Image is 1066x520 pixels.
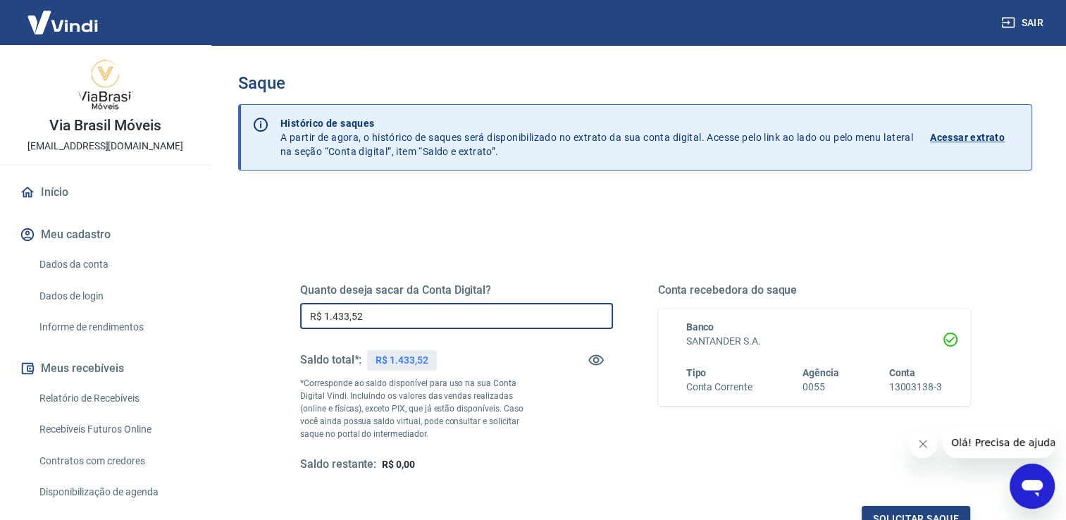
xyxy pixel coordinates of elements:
[376,353,428,368] p: R$ 1.433,52
[300,353,361,367] h5: Saldo total*:
[280,116,913,159] p: A partir de agora, o histórico de saques será disponibilizado no extrato da sua conta digital. Ac...
[686,380,752,395] h6: Conta Corrente
[17,1,109,44] img: Vindi
[888,380,942,395] h6: 13003138-3
[686,367,707,378] span: Tipo
[300,377,535,440] p: *Corresponde ao saldo disponível para uso na sua Conta Digital Vindi. Incluindo os valores das ve...
[17,353,194,384] button: Meus recebíveis
[300,283,613,297] h5: Quanto deseja sacar da Conta Digital?
[34,313,194,342] a: Informe de rendimentos
[34,384,194,413] a: Relatório de Recebíveis
[686,321,714,333] span: Banco
[27,139,183,154] p: [EMAIL_ADDRESS][DOMAIN_NAME]
[49,118,161,133] p: Via Brasil Móveis
[34,447,194,476] a: Contratos com credores
[8,10,118,21] span: Olá! Precisa de ajuda?
[34,250,194,279] a: Dados da conta
[909,430,937,458] iframe: Fechar mensagem
[802,367,839,378] span: Agência
[34,478,194,507] a: Disponibilização de agenda
[802,380,839,395] h6: 0055
[280,116,913,130] p: Histórico de saques
[300,457,376,472] h5: Saldo restante:
[686,334,943,349] h6: SANTANDER S.A.
[17,177,194,208] a: Início
[34,415,194,444] a: Recebíveis Futuros Online
[17,219,194,250] button: Meu cadastro
[943,427,1055,458] iframe: Mensagem da empresa
[78,56,134,113] img: 25e1a341-8c9e-4f48-b201-db1bc8f8807c.jpeg
[1010,464,1055,509] iframe: Botão para abrir a janela de mensagens
[998,10,1049,36] button: Sair
[658,283,971,297] h5: Conta recebedora do saque
[238,73,1032,93] h3: Saque
[930,130,1005,144] p: Acessar extrato
[930,116,1020,159] a: Acessar extrato
[34,282,194,311] a: Dados de login
[382,459,415,470] span: R$ 0,00
[888,367,915,378] span: Conta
